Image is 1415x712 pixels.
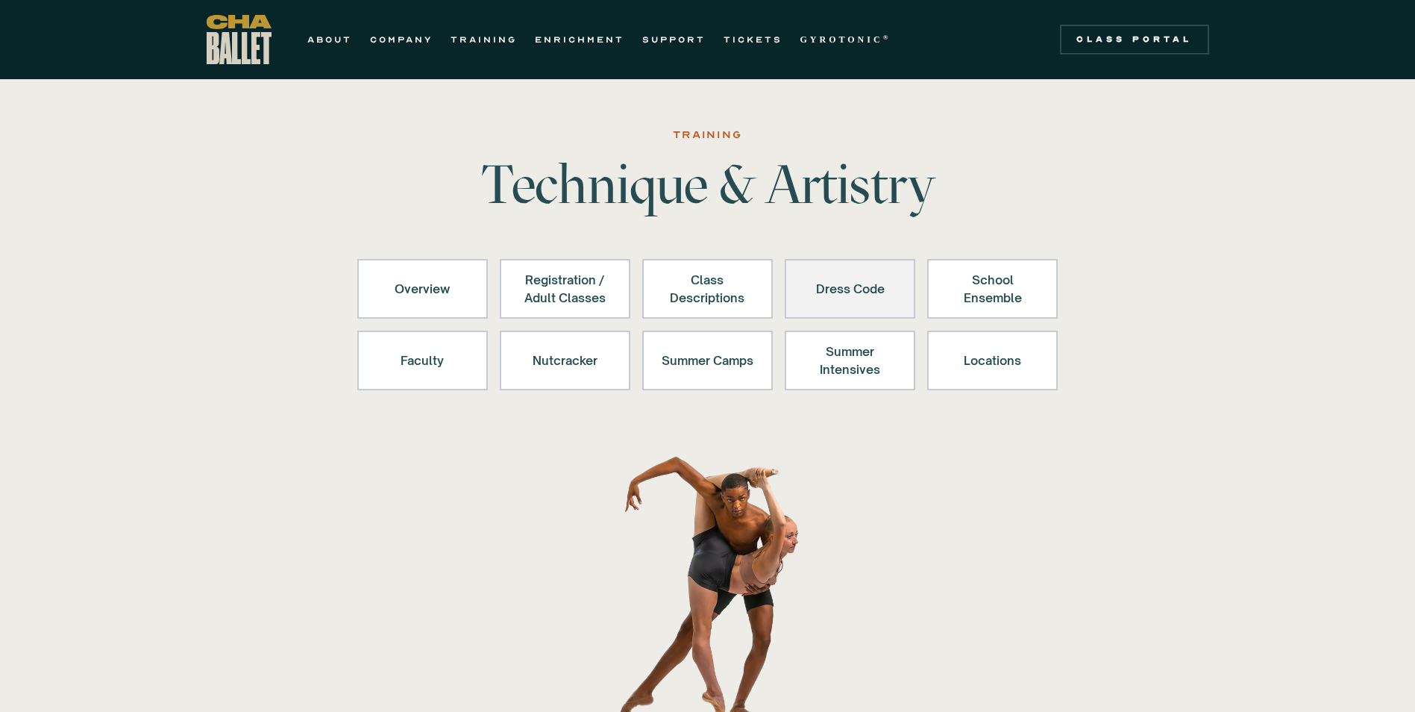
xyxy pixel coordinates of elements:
[642,31,706,49] a: SUPPORT
[927,331,1058,390] a: Locations
[500,331,630,390] a: Nutcracker
[785,331,915,390] a: Summer Intensives
[519,343,611,378] div: Nutcracker
[673,126,741,144] div: Training
[927,259,1058,319] a: School Ensemble
[1060,25,1209,54] a: Class Portal
[804,271,896,307] div: Dress Code
[357,259,488,319] a: Overview
[377,343,468,378] div: Faculty
[800,34,883,45] strong: GYROTONIC
[500,259,630,319] a: Registration /Adult Classes
[800,31,891,49] a: GYROTONIC®
[207,15,272,64] a: home
[307,31,352,49] a: ABOUT
[662,271,753,307] div: Class Descriptions
[535,31,624,49] a: ENRICHMENT
[451,31,517,49] a: TRAINING
[947,271,1038,307] div: School Ensemble
[642,259,773,319] a: Class Descriptions
[804,343,896,378] div: Summer Intensives
[662,343,753,378] div: Summer Camps
[1069,34,1200,46] div: Class Portal
[883,34,891,41] sup: ®
[475,157,941,211] h1: Technique & Artistry
[785,259,915,319] a: Dress Code
[642,331,773,390] a: Summer Camps
[519,271,611,307] div: Registration / Adult Classes
[370,31,433,49] a: COMPANY
[947,343,1038,378] div: Locations
[357,331,488,390] a: Faculty
[724,31,782,49] a: TICKETS
[377,271,468,307] div: Overview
